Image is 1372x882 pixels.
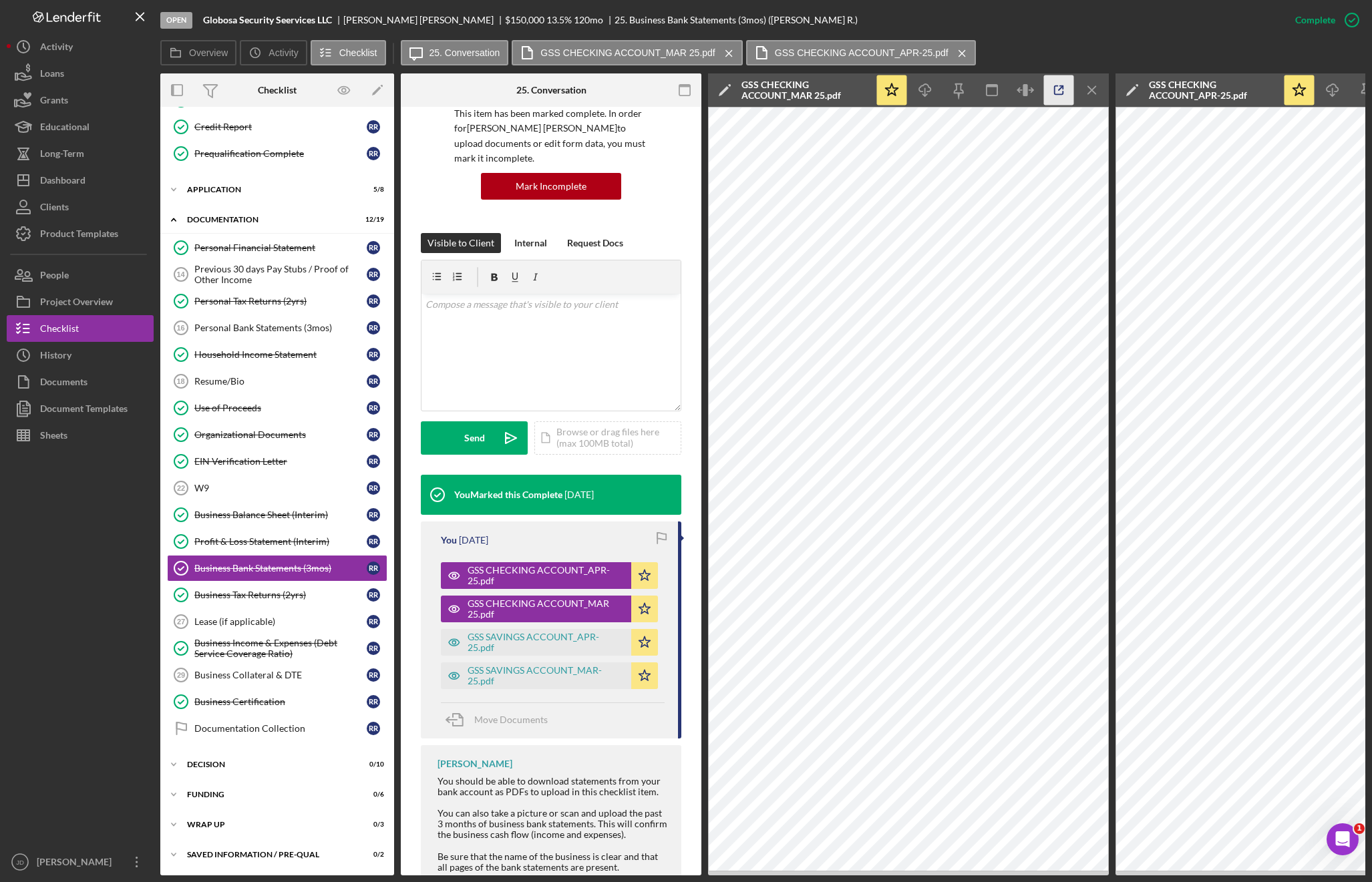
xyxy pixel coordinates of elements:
[187,186,351,194] div: Application
[516,173,586,200] div: Mark Incomplete
[40,167,85,197] div: Dashboard
[203,15,332,25] b: Globosa Security Seervices LLC
[367,120,380,134] div: R R
[40,342,71,372] div: History
[441,703,561,736] button: Move Documents
[516,85,586,95] div: 25. Conversation
[1282,7,1365,33] button: Complete
[167,341,387,368] a: Household Income StatementRR
[7,315,154,342] a: Checklist
[7,60,154,87] a: Loans
[481,173,621,200] button: Mark Incomplete
[468,598,625,620] div: GSS CHECKING ACCOUNT_MAR 25.pdf
[194,122,367,132] div: Credit Report
[40,315,79,345] div: Checklist
[194,376,367,387] div: Resume/Bio
[367,562,380,575] div: R R
[468,632,625,653] div: GSS SAVINGS ACCOUNT_APR-25.pdf
[367,268,380,281] div: R R
[360,186,384,194] div: 5 / 8
[177,671,185,679] tspan: 29
[7,262,154,288] a: People
[438,776,668,873] div: You should be able to download statements from your bank account as PDFs to upload in this checkl...
[360,760,384,768] div: 0 / 10
[343,15,505,25] div: [PERSON_NAME] [PERSON_NAME]
[427,233,494,253] div: Visible to Client
[176,324,184,332] tspan: 16
[194,242,367,253] div: Personal Financial Statement
[167,288,387,314] a: Personal Tax Returns (2yrs)RR
[189,47,228,58] label: Overview
[167,368,387,395] a: 18Resume/BioRR
[40,369,88,399] div: Documents
[194,456,367,467] div: EIN Verification Letter
[421,421,528,455] button: Send
[167,715,387,742] a: Documentation CollectionRR
[167,475,387,501] a: 22W9RR
[454,489,562,500] div: You Marked this Complete
[187,216,351,224] div: Documentation
[7,369,154,395] button: Documents
[269,47,298,58] label: Activity
[194,563,367,574] div: Business Bank Statements (3mos)
[187,821,351,829] div: Wrap up
[187,791,351,799] div: Funding
[7,395,154,422] button: Document Templates
[194,723,367,734] div: Documentation Collection
[367,642,380,655] div: R R
[167,635,387,662] a: Business Income & Expenses (Debt Service Coverage Ratio)RR
[167,688,387,715] a: Business CertificationRR
[339,47,377,58] label: Checklist
[40,288,113,318] div: Project Overview
[40,194,69,224] div: Clients
[194,483,367,493] div: W9
[464,421,485,455] div: Send
[167,662,387,688] a: 29Business Collateral & DTERR
[7,342,154,369] button: History
[367,321,380,335] div: R R
[194,322,367,333] div: Personal Bank Statements (3mos)
[360,851,384,859] div: 0 / 2
[367,508,380,521] div: R R
[7,194,154,220] button: Clients
[167,261,387,288] a: 14Previous 30 days Pay Stubs / Proof of Other IncomeRR
[367,147,380,160] div: R R
[16,859,24,866] text: JD
[167,608,387,635] a: 27Lease (if applicable)RR
[367,615,380,628] div: R R
[40,262,69,292] div: People
[176,270,185,278] tspan: 14
[194,638,367,659] div: Business Income & Expenses (Debt Service Coverage Ratio)
[167,582,387,608] a: Business Tax Returns (2yrs)RR
[167,234,387,261] a: Personal Financial StatementRR
[367,668,380,682] div: R R
[741,79,868,101] div: GSS CHECKING ACCOUNT_MAR 25.pdf
[40,220,118,250] div: Product Templates
[546,15,572,25] div: 13.5 %
[367,348,380,361] div: R R
[167,528,387,555] a: Profit & Loss Statement (Interim)RR
[7,849,154,875] button: JD[PERSON_NAME]
[508,233,554,253] button: Internal
[367,375,380,388] div: R R
[7,140,154,167] button: Long-Term
[194,148,367,159] div: Prequalification Complete
[167,395,387,421] a: Use of ProceedsRR
[459,535,488,545] time: 2025-06-17 20:35
[194,296,367,306] div: Personal Tax Returns (2yrs)
[167,140,387,167] a: Prequalification CompleteRR
[1295,7,1335,33] div: Complete
[187,760,351,768] div: Decision
[167,114,387,140] a: Credit ReportRR
[33,849,120,879] div: [PERSON_NAME]
[367,722,380,735] div: R R
[194,349,367,360] div: Household Income Statement
[421,233,501,253] button: Visible to Client
[7,220,154,247] a: Product Templates
[160,40,236,65] button: Overview
[7,114,154,140] button: Educational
